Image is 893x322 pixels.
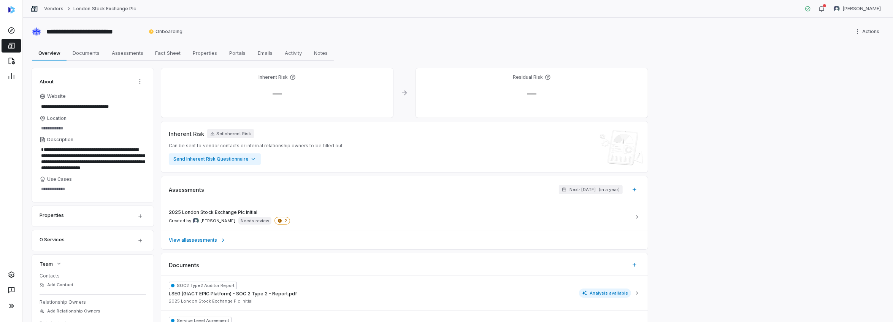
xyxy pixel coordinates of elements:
span: Portals [226,48,249,58]
p: Needs review [241,218,269,224]
span: ( in a year ) [599,187,620,193]
img: Anita Ritter avatar [834,6,840,12]
span: — [266,88,288,99]
span: Assessments [169,186,204,194]
h4: Residual Risk [513,74,543,80]
a: 2025 London Stock Exchange Plc InitialCreated by REKHA KOTHANDARAMAN avatar[PERSON_NAME]Needs rev... [161,203,648,231]
button: Next: [DATE](in a year) [559,185,623,194]
a: View allassessments [161,231,648,249]
span: Properties [190,48,220,58]
span: Notes [311,48,331,58]
button: SetInherent Risk [207,129,254,138]
img: REKHA KOTHANDARAMAN avatar [193,218,199,224]
button: Team [37,257,64,271]
h4: Inherent Risk [259,74,288,80]
span: — [521,88,542,99]
span: Website [47,93,66,99]
span: Can be sent to vendor contacts or internal relationship owners to be filled out [169,143,343,149]
span: Inherent Risk [169,130,204,138]
span: Add Relationship Owners [47,308,100,314]
span: Team [40,260,53,267]
button: Add Contact [37,278,76,292]
textarea: Description [40,144,146,173]
button: Actions [134,76,146,87]
a: London Stock Exchange Plc [73,6,136,12]
dt: Contacts [40,273,146,279]
span: Next: [DATE] [569,187,596,193]
dt: Relationship Owners [40,299,146,305]
button: Send Inherent Risk Questionnaire [169,153,261,165]
a: Vendors [44,6,63,12]
span: Description [47,137,73,143]
span: Created by [169,218,235,224]
span: 2 [274,217,290,225]
span: Overview [35,48,63,58]
input: Website [40,101,133,112]
span: View all assessments [169,237,217,243]
span: Documents [70,48,103,58]
span: About [40,78,54,85]
button: Anita Ritter avatar[PERSON_NAME] [829,3,885,14]
span: 2025 London Stock Exchange Plc Initial [169,209,258,215]
input: Location [40,123,146,134]
span: [PERSON_NAME] [200,218,235,224]
span: LSEG (GIACT EPIC Platform) - SOC 2 Type 2 - Report.pdf [169,291,297,297]
button: More actions [852,26,884,37]
span: Use Cases [47,176,72,182]
span: Fact Sheet [152,48,184,58]
span: Analysis available [579,289,631,298]
span: [PERSON_NAME] [843,6,881,12]
span: Emails [255,48,276,58]
img: svg%3e [8,6,15,14]
span: Location [47,115,67,121]
span: Documents [169,261,199,269]
button: SOC2 Type2 Auditor ReportLSEG (GIACT EPIC Platform) - SOC 2 Type 2 - Report.pdf2025 London Stock ... [161,276,648,310]
span: Activity [282,48,305,58]
span: Assessments [109,48,146,58]
span: 2025 London Stock Exchange Plc Initial [169,298,252,304]
textarea: Use Cases [40,184,146,194]
span: Onboarding [149,29,182,35]
span: SOC2 Type2 Auditor Report [169,282,237,289]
